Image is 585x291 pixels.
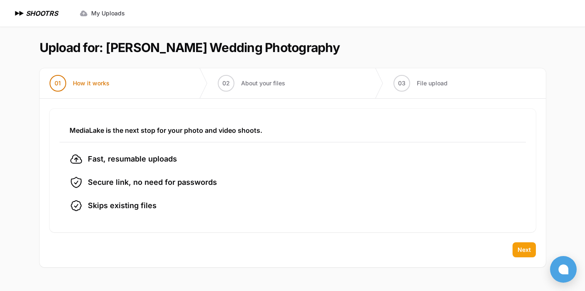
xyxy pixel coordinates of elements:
[88,177,217,188] span: Secure link, no need for passwords
[222,79,230,87] span: 02
[398,79,406,87] span: 03
[208,68,295,98] button: 02 About your files
[13,8,58,18] a: SHOOTRS SHOOTRS
[513,242,536,257] button: Next
[550,256,577,283] button: Open chat window
[91,9,125,17] span: My Uploads
[26,8,58,18] h1: SHOOTRS
[75,6,130,21] a: My Uploads
[383,68,458,98] button: 03 File upload
[417,79,448,87] span: File upload
[70,125,516,135] h3: MediaLake is the next stop for your photo and video shoots.
[241,79,285,87] span: About your files
[88,200,157,211] span: Skips existing files
[88,153,177,165] span: Fast, resumable uploads
[40,68,119,98] button: 01 How it works
[13,8,26,18] img: SHOOTRS
[73,79,110,87] span: How it works
[55,79,61,87] span: 01
[518,246,531,254] span: Next
[40,40,340,55] h1: Upload for: [PERSON_NAME] Wedding Photography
